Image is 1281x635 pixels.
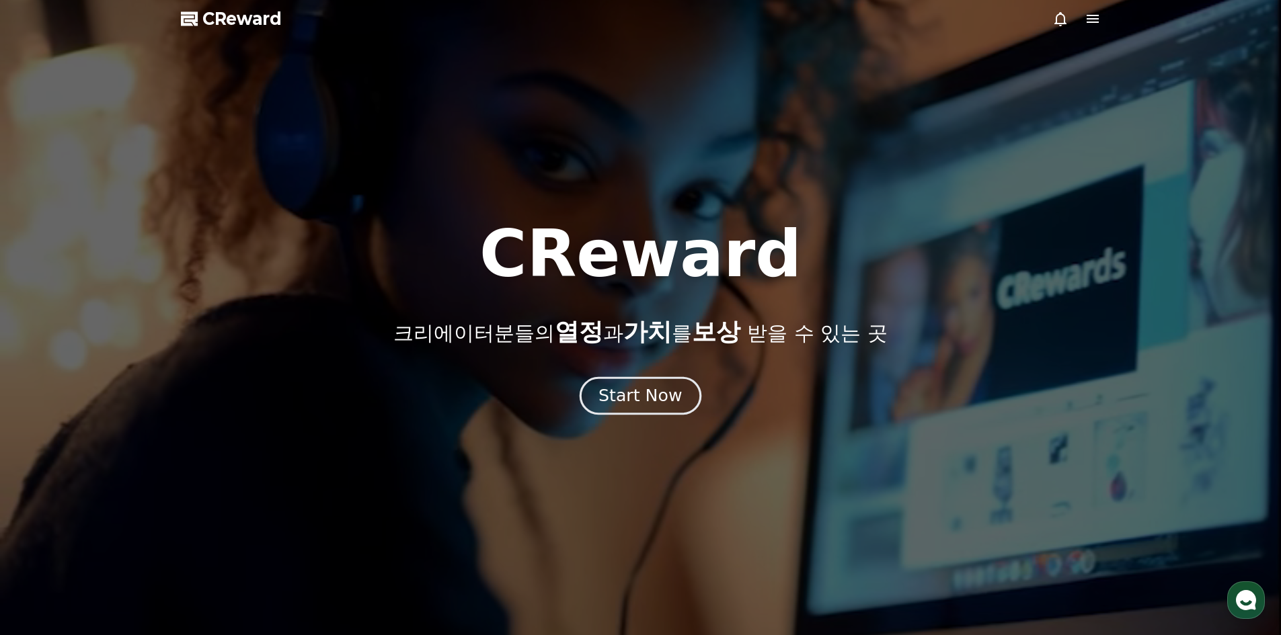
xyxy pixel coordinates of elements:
[42,446,50,457] span: 홈
[582,391,699,404] a: Start Now
[181,8,282,30] a: CReward
[173,426,258,460] a: 설정
[208,446,224,457] span: 설정
[89,426,173,460] a: 대화
[598,384,682,407] div: Start Now
[692,318,740,345] span: 보상
[479,222,802,286] h1: CReward
[580,376,701,415] button: Start Now
[393,319,887,345] p: 크리에이터분들의 과 를 받을 수 있는 곳
[202,8,282,30] span: CReward
[123,447,139,458] span: 대화
[555,318,603,345] span: 열정
[623,318,672,345] span: 가치
[4,426,89,460] a: 홈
